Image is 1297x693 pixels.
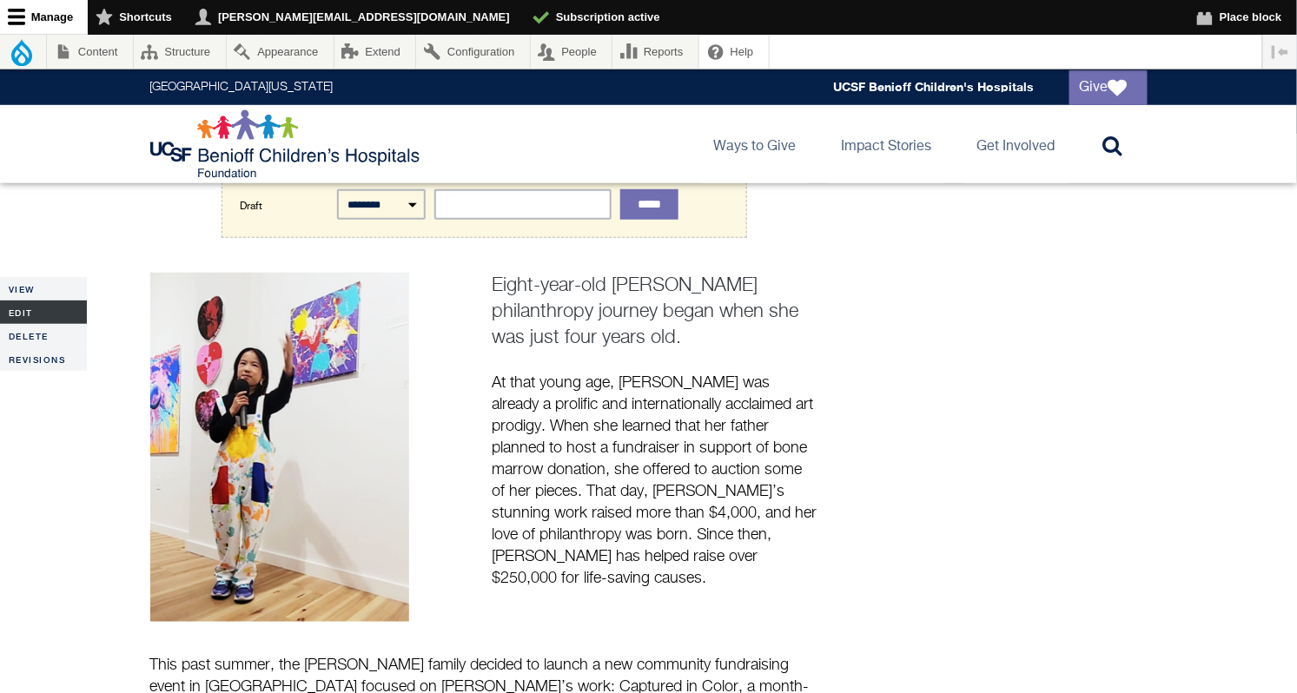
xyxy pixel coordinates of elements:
[493,373,819,590] p: At that young age, [PERSON_NAME] was already a prolific and internationally acclaimed art prodigy...
[699,35,769,69] a: Help
[828,105,946,183] a: Impact Stories
[240,165,328,216] div: Draft
[134,35,226,69] a: Structure
[150,109,424,179] img: Logo for UCSF Benioff Children's Hospitals Foundation
[963,105,1069,183] a: Get Involved
[1069,70,1148,105] a: Give
[612,35,698,69] a: Reports
[47,35,133,69] a: Content
[531,35,612,69] a: People
[150,82,334,94] a: [GEOGRAPHIC_DATA][US_STATE]
[1263,35,1297,69] button: Vertical orientation
[227,35,334,69] a: Appearance
[834,80,1035,95] a: UCSF Benioff Children's Hospitals
[334,35,416,69] a: Extend
[493,273,819,351] p: Eight-year-old [PERSON_NAME] philanthropy journey began when she was just four years old.
[150,273,409,622] img: Juliette and her art
[700,105,811,183] a: Ways to Give
[416,35,529,69] a: Configuration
